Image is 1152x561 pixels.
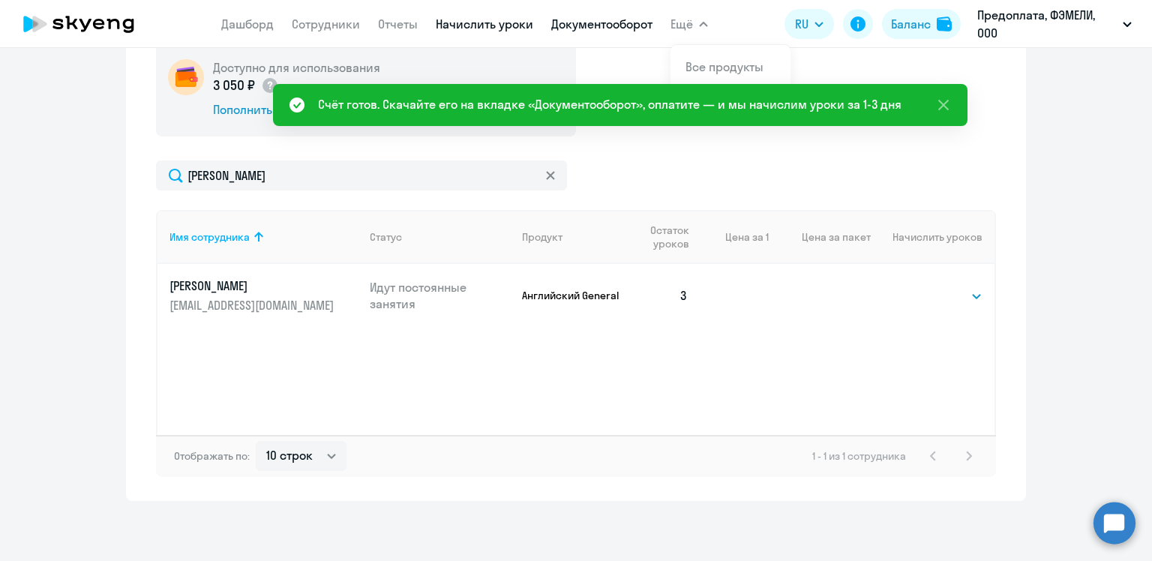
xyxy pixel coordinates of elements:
[635,223,700,250] div: Остаток уроков
[623,264,700,327] td: 3
[378,16,418,31] a: Отчеты
[670,15,693,33] span: Ещё
[970,6,1139,42] button: Предоплата, ФЭМЕЛИ, ООО
[169,230,358,244] div: Имя сотрудника
[213,101,380,118] div: Пополнить баланс
[769,210,871,264] th: Цена за пакет
[213,76,279,95] p: 3 050 ₽
[937,16,952,31] img: balance
[522,289,623,302] p: Английский General
[318,95,901,113] div: Счёт готов. Скачайте его на вкладке «Документооборот», оплатите — и мы начислим уроки за 1-3 дня
[370,230,402,244] div: Статус
[156,160,567,190] input: Поиск по имени, email, продукту или статусу
[169,277,358,313] a: [PERSON_NAME][EMAIL_ADDRESS][DOMAIN_NAME]
[522,230,562,244] div: Продукт
[700,210,769,264] th: Цена за 1
[213,59,380,76] h5: Доступно для использования
[882,9,961,39] button: Балансbalance
[871,210,994,264] th: Начислить уроков
[795,15,808,33] span: RU
[168,59,204,95] img: wallet-circle.png
[370,230,511,244] div: Статус
[370,279,511,312] p: Идут постоянные занятия
[169,297,337,313] p: [EMAIL_ADDRESS][DOMAIN_NAME]
[522,230,623,244] div: Продукт
[436,16,533,31] a: Начислить уроки
[221,16,274,31] a: Дашборд
[635,223,688,250] span: Остаток уроков
[891,15,931,33] div: Баланс
[169,230,250,244] div: Имя сотрудника
[685,59,763,74] a: Все продукты
[292,16,360,31] a: Сотрудники
[174,449,250,463] span: Отображать по:
[812,449,906,463] span: 1 - 1 из 1 сотрудника
[670,9,708,39] button: Ещё
[169,277,337,294] p: [PERSON_NAME]
[977,6,1117,42] p: Предоплата, ФЭМЕЛИ, ООО
[551,16,652,31] a: Документооборот
[784,9,834,39] button: RU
